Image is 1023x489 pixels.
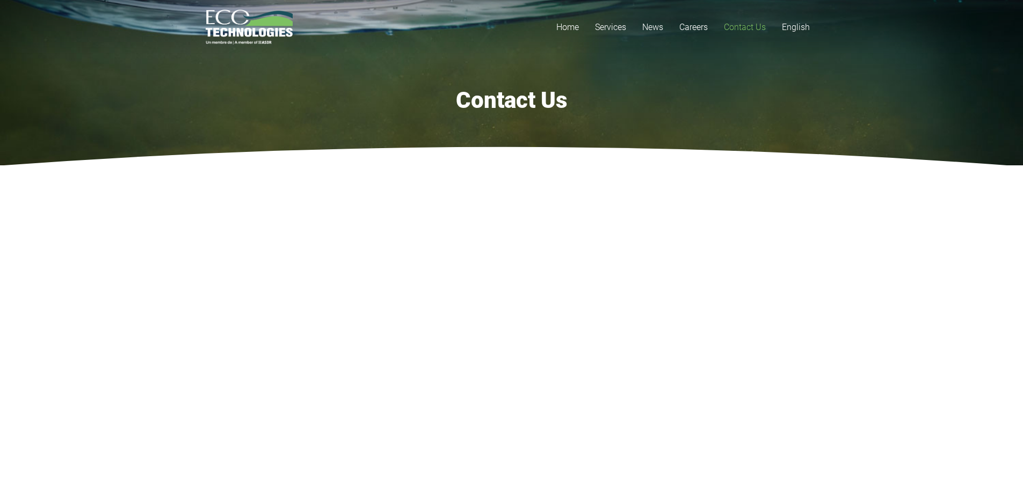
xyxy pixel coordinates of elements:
[642,22,663,32] span: News
[206,10,293,45] a: logo_EcoTech_ASDR_RGB
[782,22,810,32] span: English
[206,87,818,114] h1: Contact Us
[724,22,766,32] span: Contact Us
[595,22,626,32] span: Services
[679,22,708,32] span: Careers
[556,22,579,32] span: Home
